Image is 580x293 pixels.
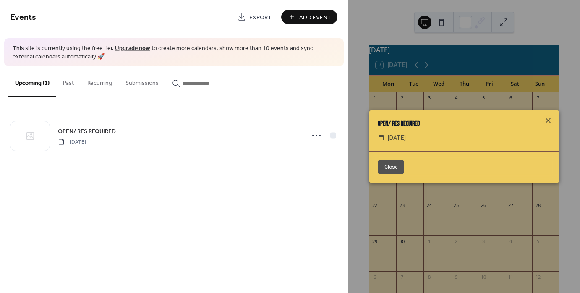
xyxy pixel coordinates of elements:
[378,133,384,143] div: ​
[81,66,119,96] button: Recurring
[369,119,559,129] div: OPEN/ RES REQUIRED
[281,10,337,24] button: Add Event
[299,13,331,22] span: Add Event
[249,13,272,22] span: Export
[58,126,116,136] a: OPEN/ RES REQUIRED
[231,10,278,24] a: Export
[119,66,165,96] button: Submissions
[388,133,406,143] span: [DATE]
[56,66,81,96] button: Past
[8,66,56,97] button: Upcoming (1)
[10,9,36,26] span: Events
[115,43,150,54] a: Upgrade now
[58,127,116,136] span: OPEN/ RES REQUIRED
[58,138,86,146] span: [DATE]
[378,160,404,174] button: Close
[13,44,335,61] span: This site is currently using the free tier. to create more calendars, show more than 10 events an...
